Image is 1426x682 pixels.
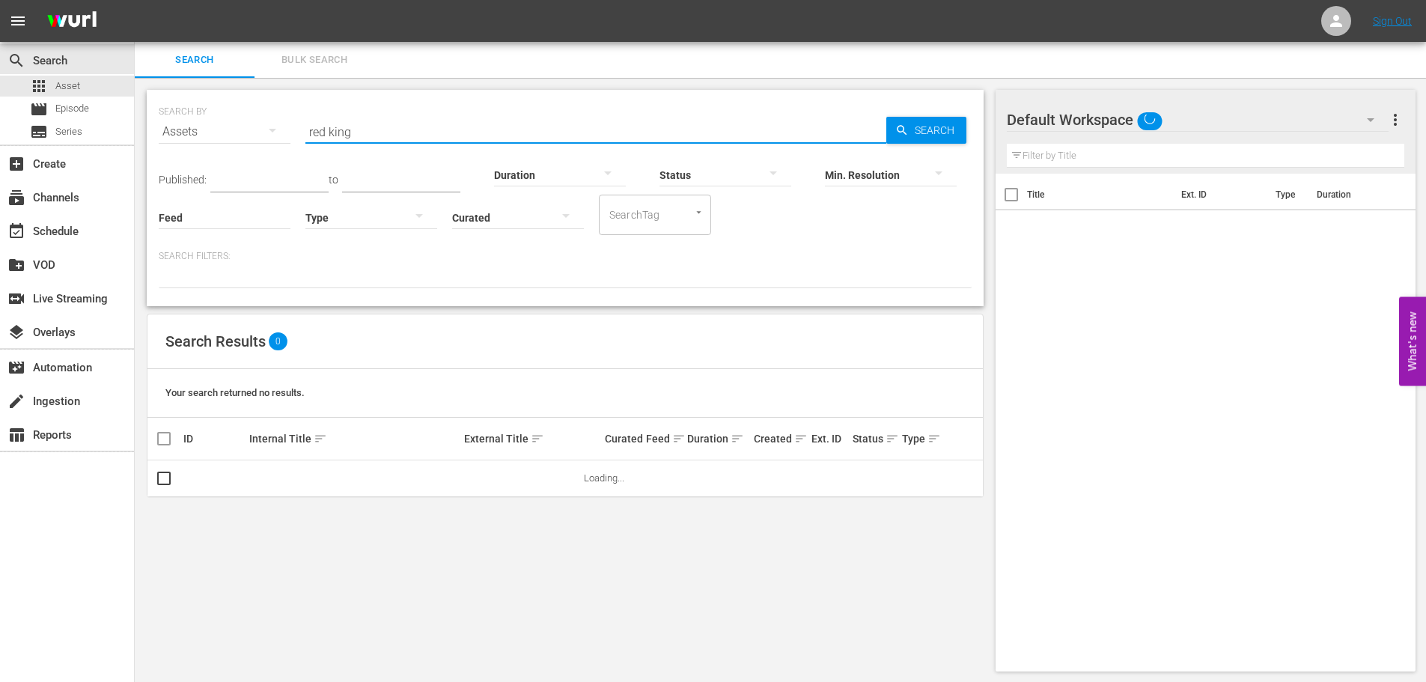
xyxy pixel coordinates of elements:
[1027,174,1172,216] th: Title
[263,52,365,69] span: Bulk Search
[687,430,749,448] div: Duration
[692,205,706,219] button: Open
[30,100,48,118] span: Episode
[30,77,48,95] span: Asset
[811,433,848,445] div: Ext. ID
[902,430,930,448] div: Type
[165,332,266,350] span: Search Results
[1007,99,1389,141] div: Default Workspace
[531,432,544,445] span: sort
[1399,296,1426,386] button: Open Feedback Widget
[7,359,25,377] span: Automation
[672,432,686,445] span: sort
[159,250,972,263] p: Search Filters:
[1267,174,1308,216] th: Type
[7,155,25,173] span: Create
[605,433,642,445] div: Curated
[754,430,807,448] div: Created
[1373,15,1412,27] a: Sign Out
[1386,102,1404,138] button: more_vert
[7,52,25,70] span: Search
[159,111,290,153] div: Assets
[7,426,25,444] span: Reports
[55,124,82,139] span: Series
[249,430,460,448] div: Internal Title
[1386,111,1404,129] span: more_vert
[464,430,600,448] div: External Title
[584,472,624,484] span: Loading...
[731,432,744,445] span: sort
[853,430,898,448] div: Status
[794,432,808,445] span: sort
[36,4,108,39] img: ans4CAIJ8jUAAAAAAAAAAAAAAAAAAAAAAAAgQb4GAAAAAAAAAAAAAAAAAAAAAAAAJMjXAAAAAAAAAAAAAAAAAAAAAAAAgAT5G...
[7,256,25,274] span: VOD
[144,52,246,69] span: Search
[7,392,25,410] span: Ingestion
[159,174,207,186] span: Published:
[55,101,89,116] span: Episode
[30,123,48,141] span: Series
[55,79,80,94] span: Asset
[1308,174,1398,216] th: Duration
[9,12,27,30] span: menu
[314,432,327,445] span: sort
[183,433,245,445] div: ID
[7,323,25,341] span: Overlays
[1172,174,1267,216] th: Ext. ID
[7,189,25,207] span: Channels
[329,174,338,186] span: to
[165,387,305,398] span: Your search returned no results.
[269,332,287,350] span: 0
[646,430,683,448] div: Feed
[7,222,25,240] span: Schedule
[7,290,25,308] span: Live Streaming
[886,117,966,144] button: Search
[927,432,941,445] span: sort
[909,117,966,144] span: Search
[886,432,899,445] span: sort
